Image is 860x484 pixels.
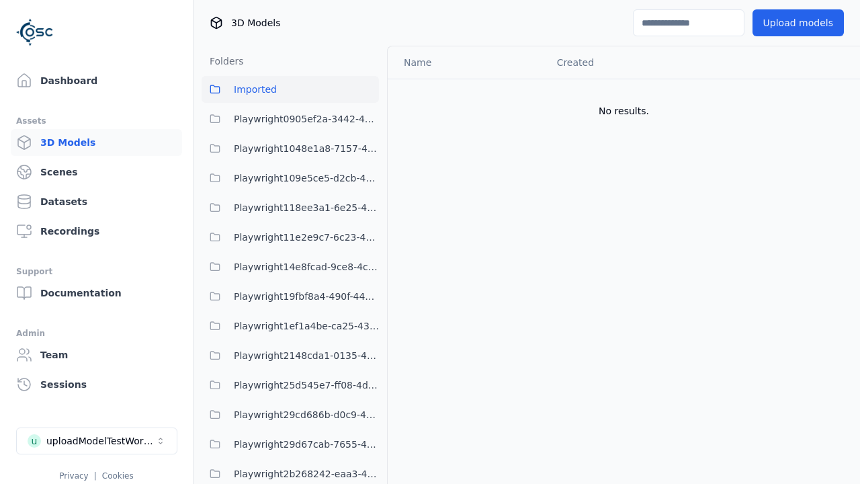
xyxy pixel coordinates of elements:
[16,325,177,341] div: Admin
[202,401,379,428] button: Playwright29cd686b-d0c9-4777-aa54-1065c8c7cee8
[234,259,379,275] span: Playwright14e8fcad-9ce8-4c9f-9ba9-3f066997ed84
[11,67,182,94] a: Dashboard
[231,16,280,30] span: 3D Models
[11,159,182,186] a: Scenes
[202,106,379,132] button: Playwright0905ef2a-3442-4660-8d71-127f9deb160c
[11,280,182,307] a: Documentation
[388,46,546,79] th: Name
[11,129,182,156] a: 3D Models
[202,224,379,251] button: Playwright11e2e9c7-6c23-4ce7-ac48-ea95a4ff6a43
[11,371,182,398] a: Sessions
[234,466,379,482] span: Playwright2b268242-eaa3-4b4a-9dc9-697a2c97013a
[234,111,379,127] span: Playwright0905ef2a-3442-4660-8d71-127f9deb160c
[234,140,379,157] span: Playwright1048e1a8-7157-4402-9d51-a0d67d82f98b
[11,218,182,245] a: Recordings
[16,13,54,51] img: Logo
[94,471,97,481] span: |
[202,165,379,192] button: Playwright109e5ce5-d2cb-4ab8-a55a-98f36a07a7af
[234,288,379,305] span: Playwright19fbf8a4-490f-4493-a67b-72679a62db0e
[11,188,182,215] a: Datasets
[546,46,708,79] th: Created
[202,54,244,68] h3: Folders
[16,113,177,129] div: Assets
[234,436,379,452] span: Playwright29d67cab-7655-4a15-9701-4b560da7f167
[16,428,177,454] button: Select a workspace
[59,471,88,481] a: Privacy
[234,318,379,334] span: Playwright1ef1a4be-ca25-4334-b22c-6d46e5dc87b0
[28,434,41,448] div: u
[234,170,379,186] span: Playwright109e5ce5-d2cb-4ab8-a55a-98f36a07a7af
[234,200,379,216] span: Playwright118ee3a1-6e25-456a-9a29-0f34eaed349c
[202,342,379,369] button: Playwright2148cda1-0135-4eee-9a3e-ba7e638b60a6
[202,283,379,310] button: Playwright19fbf8a4-490f-4493-a67b-72679a62db0e
[202,194,379,221] button: Playwright118ee3a1-6e25-456a-9a29-0f34eaed349c
[234,81,277,97] span: Imported
[202,431,379,458] button: Playwright29d67cab-7655-4a15-9701-4b560da7f167
[202,76,379,103] button: Imported
[234,407,379,423] span: Playwright29cd686b-d0c9-4777-aa54-1065c8c7cee8
[46,434,155,448] div: uploadModelTestWorkspace
[202,135,379,162] button: Playwright1048e1a8-7157-4402-9d51-a0d67d82f98b
[11,341,182,368] a: Team
[234,377,379,393] span: Playwright25d545e7-ff08-4d3b-b8cd-ba97913ee80b
[234,348,379,364] span: Playwright2148cda1-0135-4eee-9a3e-ba7e638b60a6
[234,229,379,245] span: Playwright11e2e9c7-6c23-4ce7-ac48-ea95a4ff6a43
[16,264,177,280] div: Support
[102,471,134,481] a: Cookies
[202,253,379,280] button: Playwright14e8fcad-9ce8-4c9f-9ba9-3f066997ed84
[202,313,379,339] button: Playwright1ef1a4be-ca25-4334-b22c-6d46e5dc87b0
[752,9,844,36] button: Upload models
[388,79,860,143] td: No results.
[202,372,379,399] button: Playwright25d545e7-ff08-4d3b-b8cd-ba97913ee80b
